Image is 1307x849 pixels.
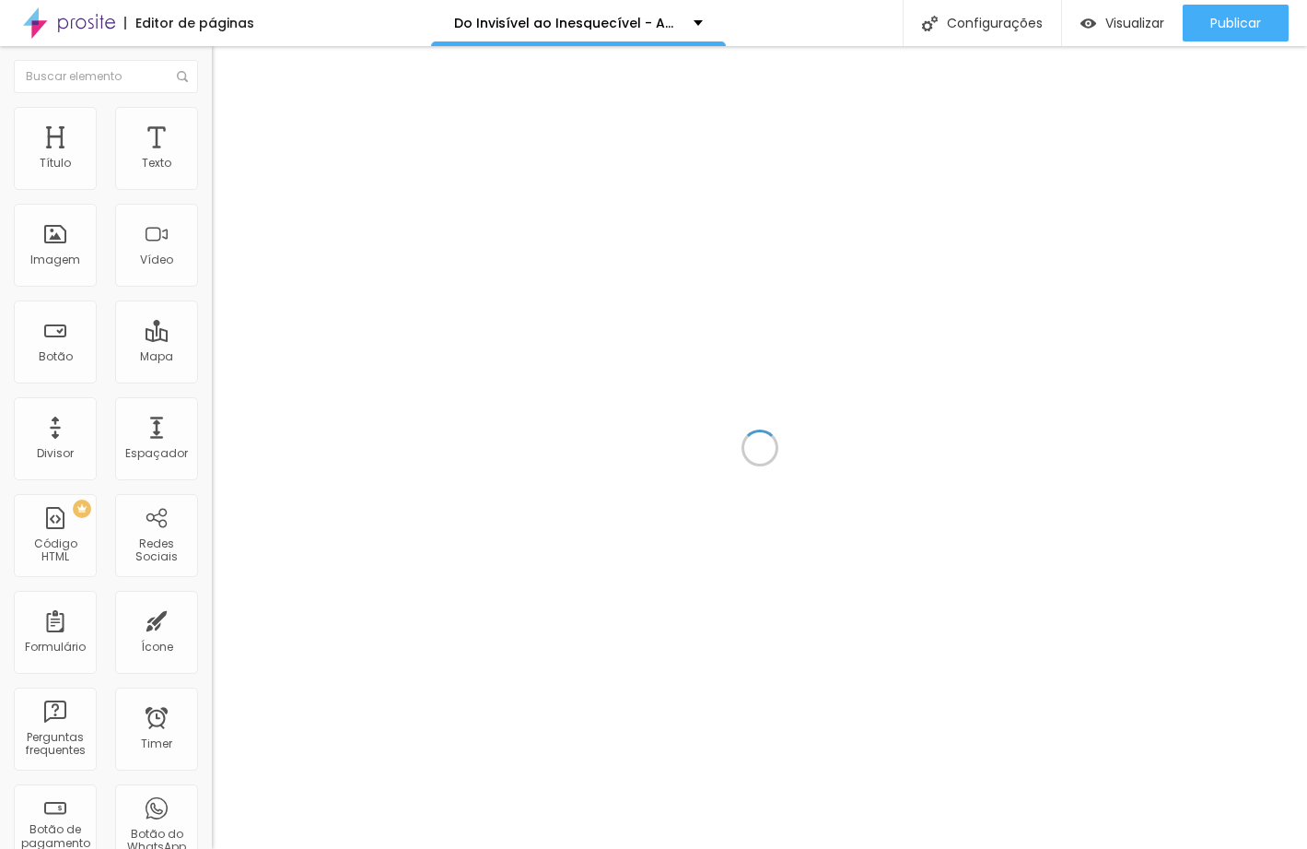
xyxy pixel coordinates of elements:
div: Perguntas frequentes [18,731,91,758]
div: Imagem [30,254,80,266]
div: Mapa [140,350,173,363]
div: Editor de páginas [124,17,254,29]
div: Timer [141,737,172,750]
img: Icone [922,16,938,31]
img: Icone [177,71,188,82]
span: Publicar [1210,16,1261,30]
div: Texto [142,157,171,170]
div: Vídeo [140,254,173,266]
button: Publicar [1183,5,1289,41]
input: Buscar elemento [14,60,198,93]
p: Do Invisível ao Inesquecível - AMEEI [454,17,680,29]
div: Título [40,157,71,170]
div: Código HTML [18,537,91,564]
div: Botão [39,350,73,363]
button: Visualizar [1062,5,1183,41]
div: Divisor [37,447,74,460]
img: view-1.svg [1080,16,1096,31]
div: Ícone [141,641,173,654]
div: Redes Sociais [120,537,193,564]
span: Visualizar [1105,16,1164,30]
div: Espaçador [125,447,188,460]
div: Formulário [25,641,86,654]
